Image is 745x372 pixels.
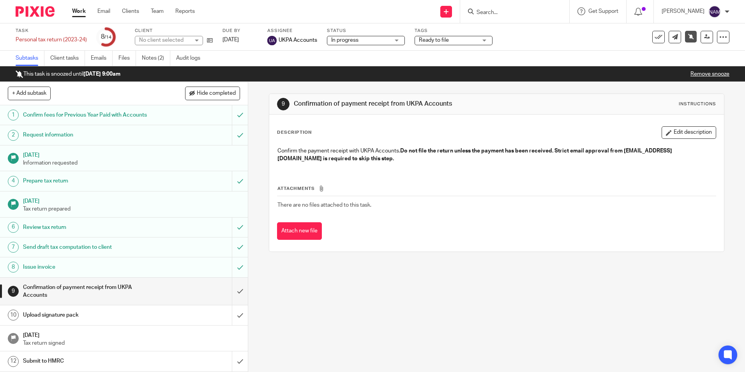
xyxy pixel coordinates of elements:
[101,32,111,41] div: 8
[222,37,239,43] span: [DATE]
[23,339,240,347] p: Tax return signed
[415,28,493,34] label: Tags
[122,7,139,15] a: Clients
[419,37,449,43] span: Ready to file
[267,28,317,34] label: Assignee
[8,110,19,120] div: 1
[8,262,19,273] div: 8
[16,28,87,34] label: Task
[327,28,405,34] label: Status
[279,36,317,44] span: UKPA Accounts
[8,222,19,233] div: 6
[135,28,213,34] label: Client
[72,7,86,15] a: Work
[8,356,19,367] div: 12
[8,242,19,253] div: 7
[142,51,170,66] a: Notes (2)
[277,147,715,163] p: Confirm the payment receipt with UKPA Accounts.
[331,37,358,43] span: In progress
[23,329,240,339] h1: [DATE]
[8,310,19,321] div: 10
[23,309,157,321] h1: Upload signature pack
[662,126,716,139] button: Edit description
[8,176,19,187] div: 4
[400,148,553,154] strong: Do not file the return unless the payment has been received.
[23,355,157,367] h1: Submit to HMRC
[118,51,136,66] a: Files
[151,7,164,15] a: Team
[16,51,44,66] a: Subtasks
[16,70,120,78] p: This task is snoozed until
[16,6,55,17] img: Pixie
[139,36,190,44] div: No client selected
[23,159,240,167] p: Information requested
[23,261,157,273] h1: Issue invoice
[708,5,721,18] img: svg%3E
[277,202,371,208] span: There are no files attached to this task.
[690,71,729,77] a: Remove snooze
[23,175,157,187] h1: Prepare tax return
[23,241,157,253] h1: Send draft tax computation to client
[277,98,290,110] div: 9
[8,286,19,297] div: 9
[277,222,322,240] button: Attach new file
[277,129,312,136] p: Description
[23,282,157,301] h1: Confirmation of payment receipt from UKPA Accounts
[23,195,240,205] h1: [DATE]
[267,36,277,45] img: svg%3E
[8,130,19,141] div: 2
[97,7,110,15] a: Email
[176,51,206,66] a: Audit logs
[679,101,716,107] div: Instructions
[23,109,157,121] h1: Confirm fees for Previous Year Paid with Accounts
[476,9,546,16] input: Search
[23,129,157,141] h1: Request information
[23,149,240,159] h1: [DATE]
[197,90,236,97] span: Hide completed
[277,186,315,191] span: Attachments
[8,87,51,100] button: + Add subtask
[91,51,113,66] a: Emails
[222,28,258,34] label: Due by
[23,205,240,213] p: Tax return prepared
[294,100,513,108] h1: Confirmation of payment receipt from UKPA Accounts
[50,51,85,66] a: Client tasks
[588,9,618,14] span: Get Support
[16,36,87,44] div: Personal tax return (2023-24)
[83,71,120,77] b: [DATE] 9:00am
[104,35,111,39] small: /14
[175,7,195,15] a: Reports
[185,87,240,100] button: Hide completed
[662,7,704,15] p: [PERSON_NAME]
[23,221,157,233] h1: Review tax return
